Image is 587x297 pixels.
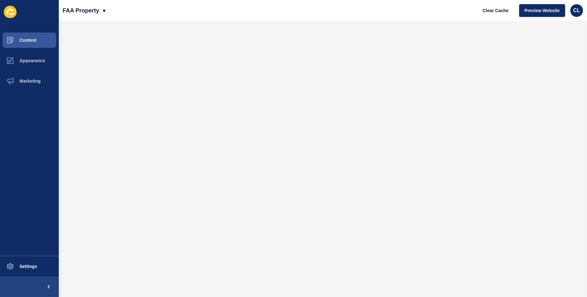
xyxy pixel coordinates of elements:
span: Clear Cache [483,7,509,14]
span: CL [573,7,580,14]
span: Preview Website [525,7,560,14]
p: FAA Property [63,3,99,19]
button: Clear Cache [477,4,514,17]
button: Preview Website [519,4,565,17]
